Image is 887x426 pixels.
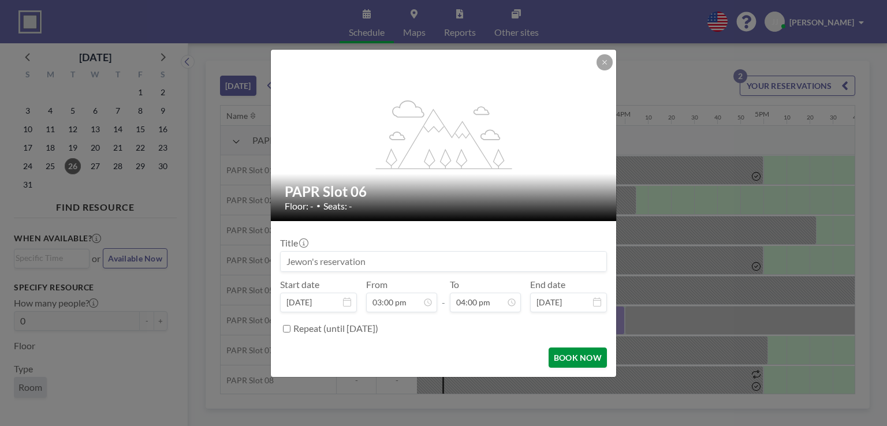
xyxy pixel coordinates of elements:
[450,279,459,290] label: To
[549,347,607,368] button: BOOK NOW
[285,183,603,200] h2: PAPR Slot 06
[280,237,307,249] label: Title
[530,279,565,290] label: End date
[293,323,378,334] label: Repeat (until [DATE])
[280,279,319,290] label: Start date
[281,252,606,271] input: Jewon's reservation
[366,279,387,290] label: From
[376,99,512,169] g: flex-grow: 1.2;
[285,200,314,212] span: Floor: -
[323,200,352,212] span: Seats: -
[442,283,445,308] span: -
[316,201,320,210] span: •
